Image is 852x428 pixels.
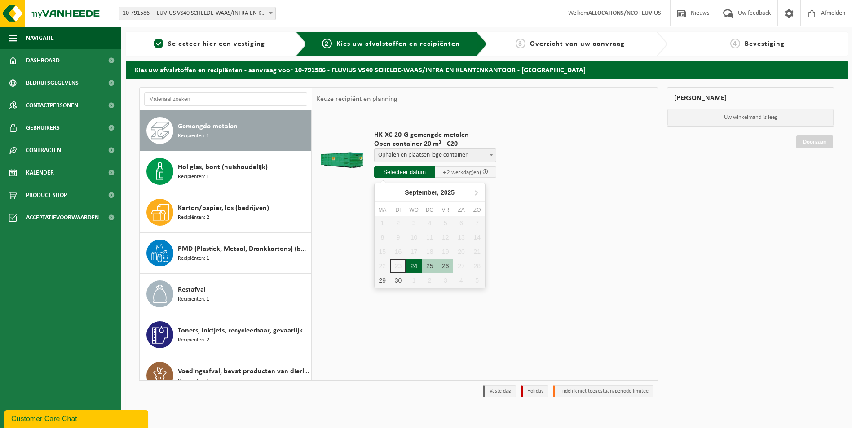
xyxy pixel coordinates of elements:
p: Uw winkelmand is leeg [667,109,834,126]
div: [PERSON_NAME] [667,87,834,109]
span: HK-XC-20-G gemengde metalen [374,131,496,140]
div: 3 [437,273,453,288]
span: Kalender [26,162,54,184]
span: Contactpersonen [26,94,78,117]
span: Product Shop [26,184,67,206]
iframe: chat widget [4,408,150,428]
li: Holiday [521,385,548,397]
div: za [453,205,469,214]
span: 10-791586 - FLUVIUS VS40 SCHELDE-WAAS/INFRA EN KLANTENKANTOOR - SINT-NIKLAAS [119,7,275,20]
div: 26 [437,259,453,273]
span: Navigatie [26,27,54,49]
span: 1 [154,39,163,48]
span: Toners, inktjets, recycleerbaar, gevaarlijk [178,325,303,336]
span: Ophalen en plaatsen lege container [375,149,496,162]
span: Recipiënten: 1 [178,377,209,385]
a: Doorgaan [796,135,833,148]
h2: Kies uw afvalstoffen en recipiënten - aanvraag voor 10-791586 - FLUVIUS VS40 SCHELDE-WAAS/INFRA E... [126,61,848,78]
input: Selecteer datum [374,166,435,178]
a: 1Selecteer hier een vestiging [130,39,288,49]
span: Recipiënten: 1 [178,173,209,181]
button: PMD (Plastiek, Metaal, Drankkartons) (bedrijven) Recipiënten: 1 [140,233,312,274]
button: Karton/papier, los (bedrijven) Recipiënten: 2 [140,192,312,233]
span: 2 [322,39,332,48]
span: 3 [516,39,525,48]
div: wo [406,205,422,214]
span: Karton/papier, los (bedrijven) [178,203,269,214]
span: Recipiënten: 2 [178,214,209,222]
span: 10-791586 - FLUVIUS VS40 SCHELDE-WAAS/INFRA EN KLANTENKANTOOR - SINT-NIKLAAS [119,7,276,20]
div: zo [469,205,485,214]
li: Tijdelijk niet toegestaan/période limitée [553,385,653,397]
button: Toners, inktjets, recycleerbaar, gevaarlijk Recipiënten: 2 [140,314,312,355]
button: Restafval Recipiënten: 1 [140,274,312,314]
strong: ALLOCATIONS/NCO FLUVIUS [588,10,661,17]
div: di [390,205,406,214]
div: 25 [422,259,437,273]
span: 4 [730,39,740,48]
span: Bedrijfsgegevens [26,72,79,94]
span: Overzicht van uw aanvraag [530,40,625,48]
i: 2025 [441,189,455,196]
span: Voedingsafval, bevat producten van dierlijke oorsprong, onverpakt, categorie 3 [178,366,309,377]
li: Vaste dag [483,385,516,397]
span: Bevestiging [745,40,785,48]
div: 24 [406,259,422,273]
div: vr [437,205,453,214]
span: Hol glas, bont (huishoudelijk) [178,162,268,173]
span: Recipiënten: 2 [178,336,209,345]
button: Gemengde metalen Recipiënten: 1 [140,110,312,151]
input: Materiaal zoeken [144,92,307,106]
span: Recipiënten: 1 [178,254,209,263]
span: Recipiënten: 1 [178,295,209,304]
span: Recipiënten: 1 [178,132,209,140]
span: PMD (Plastiek, Metaal, Drankkartons) (bedrijven) [178,244,309,254]
span: Dashboard [26,49,60,72]
div: September, [401,185,458,200]
span: Contracten [26,139,61,162]
button: Voedingsafval, bevat producten van dierlijke oorsprong, onverpakt, categorie 3 Recipiënten: 1 [140,355,312,396]
div: 1 [406,273,422,288]
div: 2 [422,273,437,288]
span: Open container 20 m³ - C20 [374,140,496,148]
div: Keuze recipiënt en planning [312,88,402,110]
span: Gemengde metalen [178,121,238,132]
span: Acceptatievoorwaarden [26,206,99,229]
div: do [422,205,437,214]
span: Restafval [178,284,206,295]
div: ma [375,205,390,214]
span: Gebruikers [26,117,60,139]
span: Selecteer hier een vestiging [168,40,265,48]
div: 29 [375,273,390,288]
span: Kies uw afvalstoffen en recipiënten [336,40,460,48]
div: 30 [390,273,406,288]
span: + 2 werkdag(en) [443,170,481,175]
button: Hol glas, bont (huishoudelijk) Recipiënten: 1 [140,151,312,192]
